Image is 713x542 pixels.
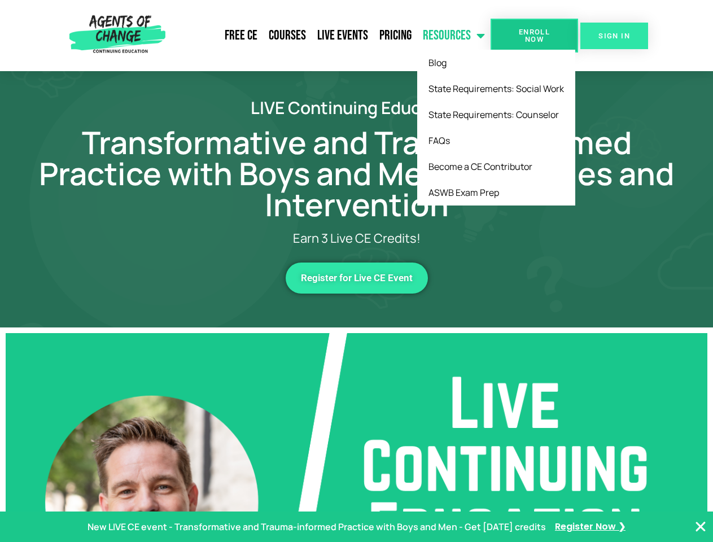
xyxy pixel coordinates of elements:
[219,21,263,50] a: Free CE
[88,519,546,535] p: New LIVE CE event - Transformative and Trauma-informed Practice with Boys and Men - Get [DATE] cr...
[80,231,633,246] p: Earn 3 Live CE Credits!
[170,21,491,50] nav: Menu
[555,519,625,535] a: Register Now ❯
[580,23,648,49] a: SIGN IN
[312,21,374,50] a: Live Events
[417,128,575,154] a: FAQs
[417,180,575,206] a: ASWB Exam Prep
[417,50,575,76] a: Blog
[417,21,491,50] a: Resources
[417,154,575,180] a: Become a CE Contributor
[35,99,679,116] h2: LIVE Continuing Education
[417,102,575,128] a: State Requirements: Counselor
[417,76,575,102] a: State Requirements: Social Work
[374,21,417,50] a: Pricing
[286,263,428,294] a: Register for Live CE Event
[417,50,575,206] ul: Resources
[301,273,413,283] span: Register for Live CE Event
[491,19,578,53] a: Enroll Now
[263,21,312,50] a: Courses
[35,127,679,220] h1: Transformative and Trauma-informed Practice with Boys and Men: Strategies and Intervention
[598,32,630,40] span: SIGN IN
[509,28,560,43] span: Enroll Now
[694,520,707,534] button: Close Banner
